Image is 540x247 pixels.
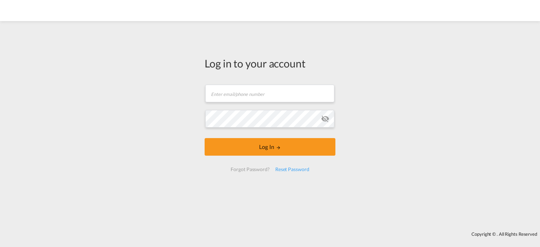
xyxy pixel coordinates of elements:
md-icon: icon-eye-off [321,115,329,123]
input: Enter email/phone number [205,85,334,102]
div: Forgot Password? [228,163,272,176]
button: LOGIN [205,138,335,156]
div: Log in to your account [205,56,335,71]
div: Reset Password [272,163,312,176]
